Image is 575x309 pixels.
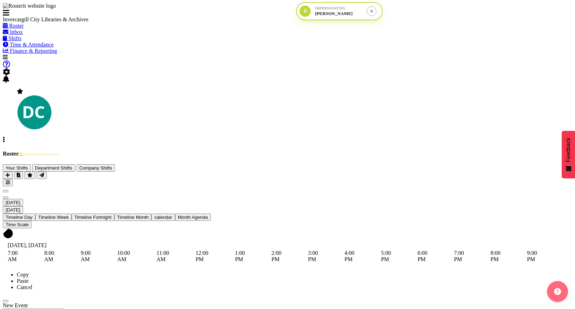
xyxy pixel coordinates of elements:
span: Timeline Month [117,215,149,220]
div: Invercargill City Libraries & Archives [3,16,108,23]
a: Roster [3,23,24,29]
span: Inbox [10,29,23,35]
div: October 7, 2025 [3,199,572,206]
button: Close [3,300,8,302]
button: Month Agenda [175,214,211,221]
button: Next [3,196,8,199]
button: Your Shifts [3,164,31,172]
a: Time & Attendance [3,42,53,48]
button: Filter Shifts [3,179,13,186]
span: 8:00 PM [490,250,500,262]
button: Download a PDF of the roster for the current day [14,172,23,179]
span: 1:00 PM [235,250,245,262]
button: Fortnight [72,214,114,221]
img: Rosterit website logo [3,3,56,9]
li: Copy [17,272,572,278]
img: help-xxl-2.png [554,288,561,295]
span: Roster [9,23,24,29]
img: donald-cunningham11616.jpg [17,95,52,130]
a: Shifts [3,35,21,41]
span: Company Shifts [79,165,112,171]
span: 5:00 PM [381,250,391,262]
span: calendar [154,215,172,220]
span: 4:00 PM [344,250,354,262]
span: Time Scale [6,222,29,227]
div: next period [3,193,572,199]
span: 6:00 PM [417,250,427,262]
button: Company Shifts [77,164,115,172]
button: October 2025 [3,199,23,206]
div: previous period [3,186,572,193]
button: Timeline Day [3,214,35,221]
span: 7:00 AM [8,250,17,262]
span: Finance & Reporting [10,48,57,54]
button: Today [3,206,23,214]
button: Send a list of all shifts for the selected filtered period to all rostered employees. [37,172,47,179]
button: Time Scale [3,221,31,228]
button: Month [151,214,175,221]
span: 3:00 PM [308,250,318,262]
button: Feedback - Show survey [562,131,575,178]
span: [DATE] [6,200,20,205]
span: Published until [DATE] [19,152,60,156]
span: Department Shifts [35,165,72,171]
span: 8:00 AM [44,250,54,262]
span: 12:00 PM [196,250,208,262]
span: Timeline Day [6,215,33,220]
li: Cancel [17,284,572,290]
span: 2:00 PM [272,250,281,262]
h4: Roster [3,151,572,157]
button: Timeline Week [35,214,71,221]
span: Your Shifts [6,165,28,171]
span: Month Agenda [178,215,208,220]
div: New Event [3,302,178,309]
button: Highlight an important date within the roster. [24,172,35,179]
span: Shifts [8,35,21,41]
a: Finance & Reporting [3,48,57,54]
span: 7:00 PM [454,250,464,262]
span: 10:00 AM [117,250,130,262]
span: [DATE], [DATE] [8,242,46,248]
span: Feedback [565,138,572,162]
span: Timeline Fortnight [74,215,112,220]
span: 11:00 AM [157,250,169,262]
button: Stop impersonation [367,6,376,16]
li: Paste [17,278,572,284]
button: Add a new shift [3,172,13,179]
span: Time & Attendance [10,42,54,48]
div: Timeline Day of October 7, 2025 [3,186,572,266]
span: 9:00 PM [527,250,537,262]
span: [DATE] [6,207,20,213]
button: Previous [3,190,8,192]
a: Inbox [3,29,23,35]
span: Timeline Week [38,215,69,220]
button: Timeline Month [114,214,152,221]
span: 9:00 AM [81,250,91,262]
button: Department Shifts [32,164,75,172]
